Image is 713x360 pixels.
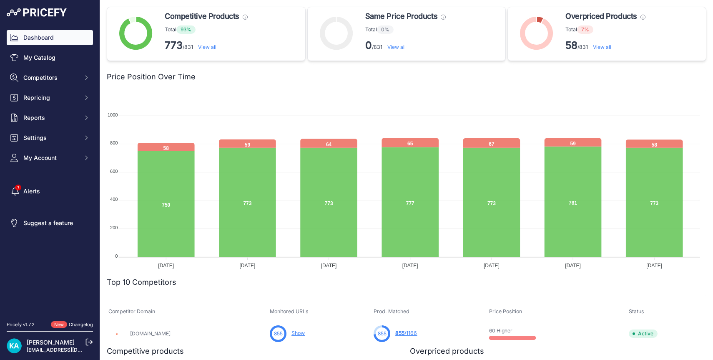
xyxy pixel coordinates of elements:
[115,254,118,259] tspan: 0
[377,25,394,34] span: 0%
[387,44,406,50] a: View all
[165,39,248,52] p: /831
[165,25,248,34] p: Total
[378,330,387,337] span: 855
[240,263,256,269] tspan: [DATE]
[7,321,35,328] div: Pricefy v1.7.2
[7,184,93,199] a: Alerts
[565,263,581,269] tspan: [DATE]
[23,154,78,162] span: My Account
[489,327,512,334] a: 60 Higher
[23,134,78,142] span: Settings
[23,94,78,102] span: Repricing
[395,330,417,336] a: 855/1166
[7,30,93,45] a: Dashboard
[23,114,78,122] span: Reports
[7,215,93,231] a: Suggest a feature
[27,339,75,346] a: [PERSON_NAME]
[23,74,78,82] span: Competitors
[7,50,93,65] a: My Catalog
[158,263,174,269] tspan: [DATE]
[110,140,118,145] tspan: 800
[7,30,93,311] nav: Sidebar
[7,130,93,145] button: Settings
[395,330,404,336] span: 855
[577,25,593,34] span: 7%
[484,263,500,269] tspan: [DATE]
[565,39,577,51] strong: 58
[198,44,216,50] a: View all
[108,112,118,117] tspan: 1000
[365,39,372,51] strong: 0
[69,322,93,327] a: Changelog
[7,150,93,165] button: My Account
[7,110,93,125] button: Reports
[365,10,437,22] span: Same Price Products
[629,330,658,338] span: Active
[107,345,184,357] h2: Competitive products
[108,308,155,314] span: Competitor Domain
[270,308,309,314] span: Monitored URLs
[7,90,93,105] button: Repricing
[176,25,196,34] span: 93%
[565,10,637,22] span: Overpriced Products
[593,44,611,50] a: View all
[629,308,644,314] span: Status
[402,263,418,269] tspan: [DATE]
[27,347,114,353] a: [EMAIL_ADDRESS][DOMAIN_NAME]
[365,25,446,34] p: Total
[7,70,93,85] button: Competitors
[274,330,283,337] span: 855
[165,10,239,22] span: Competitive Products
[7,8,67,17] img: Pricefy Logo
[565,25,645,34] p: Total
[565,39,645,52] p: /831
[489,308,522,314] span: Price Position
[110,197,118,202] tspan: 400
[130,330,171,337] a: [DOMAIN_NAME]
[321,263,337,269] tspan: [DATE]
[51,321,67,328] span: New
[107,276,176,288] h2: Top 10 Competitors
[646,263,662,269] tspan: [DATE]
[374,308,409,314] span: Prod. Matched
[365,39,446,52] p: /831
[165,39,183,51] strong: 773
[410,345,484,357] h2: Overpriced products
[107,71,196,83] h2: Price Position Over Time
[110,169,118,174] tspan: 600
[110,225,118,230] tspan: 200
[291,330,305,336] a: Show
